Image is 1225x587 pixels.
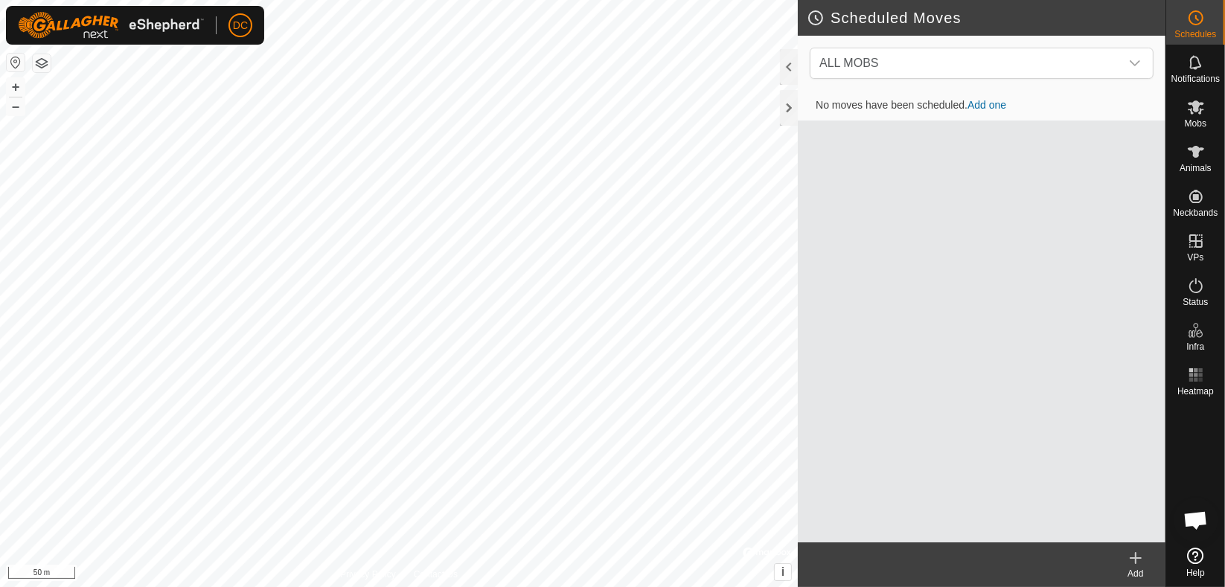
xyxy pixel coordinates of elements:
span: Heatmap [1177,387,1214,396]
img: Gallagher Logo [18,12,204,39]
button: Map Layers [33,54,51,72]
span: Mobs [1185,119,1206,128]
span: Neckbands [1173,208,1218,217]
a: Contact Us [414,568,458,581]
div: Open chat [1174,498,1218,542]
span: ALL MOBS [813,48,1120,78]
a: Privacy Policy [340,568,396,581]
span: DC [233,18,248,33]
span: Help [1186,568,1205,577]
div: dropdown trigger [1120,48,1150,78]
div: Add [1106,567,1165,580]
button: i [775,564,791,580]
span: i [781,565,784,578]
a: Help [1166,542,1225,583]
button: – [7,97,25,115]
button: Reset Map [7,54,25,71]
span: Schedules [1174,30,1216,39]
span: Status [1183,298,1208,307]
span: ALL MOBS [819,57,878,69]
span: VPs [1187,253,1203,262]
span: Infra [1186,342,1204,351]
span: No moves have been scheduled. [804,99,1018,111]
h2: Scheduled Moves [807,9,1165,27]
span: Animals [1180,164,1212,173]
button: + [7,78,25,96]
span: Notifications [1171,74,1220,83]
a: Add one [967,99,1006,111]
